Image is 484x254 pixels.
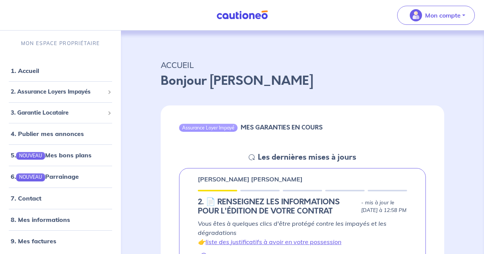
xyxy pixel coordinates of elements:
div: 4. Publier mes annonces [3,126,118,141]
a: 1. Accueil [11,67,39,74]
div: 2. Assurance Loyers Impayés [3,84,118,99]
p: ACCUEIL [161,58,444,72]
a: 7. Contact [11,194,41,202]
a: 4. Publier mes annonces [11,130,84,138]
p: Mon compte [425,11,461,20]
p: - mis à jour le [DATE] à 12:58 PM [361,199,407,214]
p: MON ESPACE PROPRIÉTAIRE [21,40,100,47]
div: 1. Accueil [3,63,118,78]
a: 8. Mes informations [11,216,70,223]
div: state: RENTER-PROFILE, Context: NEW,NO-CERTIFICATE,RELATIONSHIP,LESSOR-DOCUMENTS [198,197,407,216]
span: 3. Garantie Locataire [11,108,104,117]
a: 5.NOUVEAUMes bons plans [11,151,91,159]
p: Vous êtes à quelques clics d'être protégé contre les impayés et les dégradations 👉 [198,219,407,246]
h5: 2. 📄 RENSEIGNEZ LES INFORMATIONS POUR L'ÉDITION DE VOTRE CONTRAT [198,197,358,216]
span: 2. Assurance Loyers Impayés [11,87,104,96]
div: 9. Mes factures [3,233,118,249]
img: Cautioneo [213,10,271,20]
p: [PERSON_NAME] [PERSON_NAME] [198,175,303,184]
div: 6.NOUVEAUParrainage [3,169,118,184]
div: 5.NOUVEAUMes bons plans [3,147,118,163]
h5: Les dernières mises à jours [258,153,356,162]
div: Assurance Loyer Impayé [179,124,238,131]
a: liste des justificatifs à avoir en votre possession [205,238,341,246]
div: 3. Garantie Locataire [3,105,118,120]
div: 7. Contact [3,191,118,206]
h6: MES GARANTIES EN COURS [241,124,323,131]
div: 8. Mes informations [3,212,118,227]
img: illu_account_valid_menu.svg [410,9,422,21]
p: Bonjour [PERSON_NAME] [161,72,444,90]
a: 9. Mes factures [11,237,56,245]
a: 6.NOUVEAUParrainage [11,173,79,180]
button: illu_account_valid_menu.svgMon compte [397,6,475,25]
